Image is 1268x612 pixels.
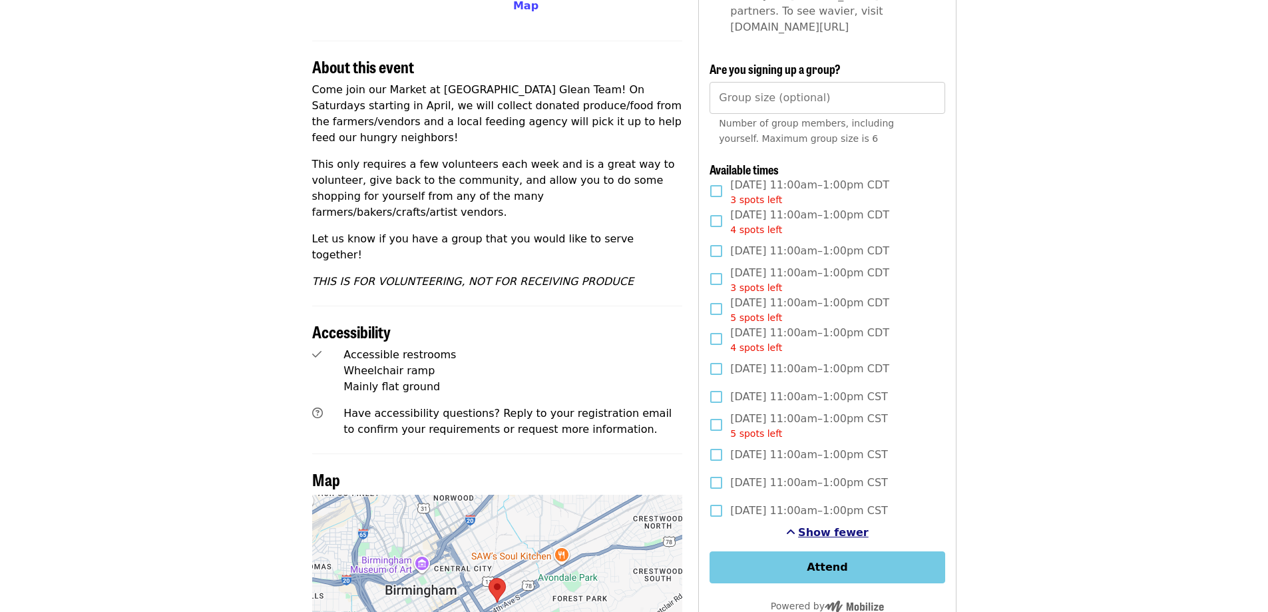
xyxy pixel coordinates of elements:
[719,118,894,144] span: Number of group members, including yourself. Maximum group size is 6
[312,82,683,146] p: Come join our Market at [GEOGRAPHIC_DATA] Glean Team! On Saturdays starting in April, we will col...
[730,428,782,439] span: 5 spots left
[730,243,889,259] span: [DATE] 11:00am–1:00pm CDT
[312,55,414,78] span: About this event
[730,342,782,353] span: 4 spots left
[343,347,682,363] div: Accessible restrooms
[730,361,889,377] span: [DATE] 11:00am–1:00pm CDT
[312,348,321,361] i: check icon
[730,411,888,441] span: [DATE] 11:00am–1:00pm CST
[343,407,672,436] span: Have accessibility questions? Reply to your registration email to confirm your requirements or re...
[730,503,888,519] span: [DATE] 11:00am–1:00pm CST
[312,156,683,220] p: This only requires a few volunteers each week and is a great way to volunteer, give back to the c...
[710,60,841,77] span: Are you signing up a group?
[730,177,889,207] span: [DATE] 11:00am–1:00pm CDT
[710,551,945,583] button: Attend
[312,320,391,343] span: Accessibility
[730,295,889,325] span: [DATE] 11:00am–1:00pm CDT
[730,475,888,491] span: [DATE] 11:00am–1:00pm CST
[798,526,869,539] span: Show fewer
[730,207,889,237] span: [DATE] 11:00am–1:00pm CDT
[343,363,682,379] div: Wheelchair ramp
[771,601,884,611] span: Powered by
[730,265,889,295] span: [DATE] 11:00am–1:00pm CDT
[730,447,888,463] span: [DATE] 11:00am–1:00pm CST
[312,275,634,288] em: THIS IS FOR VOLUNTEERING, NOT FOR RECEIVING PRODUCE
[710,160,779,178] span: Available times
[343,379,682,395] div: Mainly flat ground
[312,231,683,263] p: Let us know if you have a group that you would like to serve together!
[312,407,323,420] i: question-circle icon
[710,82,945,114] input: [object Object]
[312,467,340,491] span: Map
[786,525,869,541] button: See more timeslots
[730,282,782,293] span: 3 spots left
[730,312,782,323] span: 5 spots left
[730,194,782,205] span: 3 spots left
[730,389,888,405] span: [DATE] 11:00am–1:00pm CST
[730,325,889,355] span: [DATE] 11:00am–1:00pm CDT
[730,224,782,235] span: 4 spots left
